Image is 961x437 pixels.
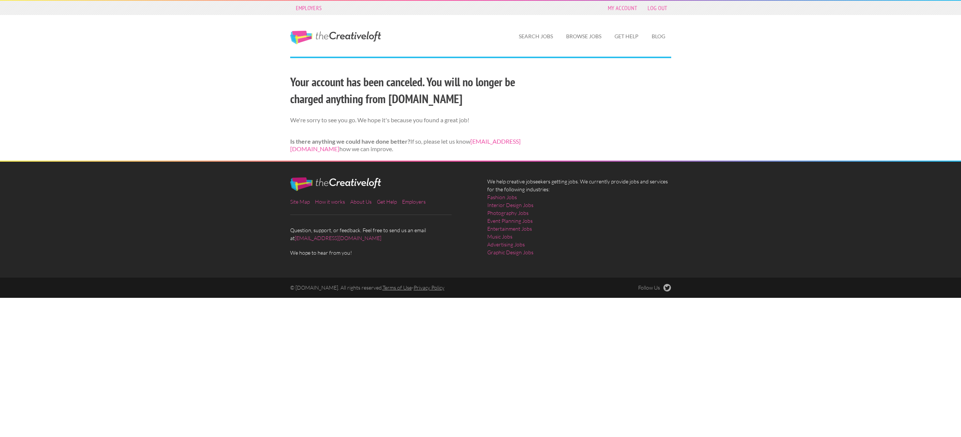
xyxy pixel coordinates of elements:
[290,138,540,153] p: If so, please let us know how we can improve.
[350,198,372,205] a: About Us
[290,249,474,257] span: We hope to hear from you!
[283,177,480,257] div: Question, support, or feedback. Feel free to send us an email at
[487,193,517,201] a: Fashion Jobs
[487,240,525,248] a: Advertising Jobs
[604,3,641,13] a: My Account
[290,138,521,153] a: [EMAIL_ADDRESS][DOMAIN_NAME]
[377,198,397,205] a: Get Help
[513,28,559,45] a: Search Jobs
[487,233,512,240] a: Music Jobs
[487,225,532,233] a: Entertainment Jobs
[290,198,310,205] a: Site Map
[638,284,671,291] a: Follow Us
[487,201,533,209] a: Interior Design Jobs
[480,177,678,262] div: We help creative jobseekers getting jobs. We currently provide jobs and services for the followin...
[290,74,540,107] h2: Your account has been canceled. You will no longer be charged anything from [DOMAIN_NAME]
[290,177,381,191] img: The Creative Loft
[292,3,326,13] a: Employers
[315,198,345,205] a: How it works
[383,284,412,291] a: Terms of Use
[290,138,410,145] strong: Is there anything we could have done better?
[290,31,381,44] a: The Creative Loft
[487,217,533,225] a: Event Planning Jobs
[402,198,426,205] a: Employers
[414,284,444,291] a: Privacy Policy
[487,209,529,217] a: Photography Jobs
[290,116,540,124] p: We're sorry to see you go. We hope it's because you found a great job!
[283,284,579,291] div: © [DOMAIN_NAME]. All rights reserved. -
[560,28,607,45] a: Browse Jobs
[646,28,671,45] a: Blog
[609,28,645,45] a: Get Help
[487,248,533,256] a: Graphic Design Jobs
[295,235,381,241] a: [EMAIL_ADDRESS][DOMAIN_NAME]
[644,3,671,13] a: Log Out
